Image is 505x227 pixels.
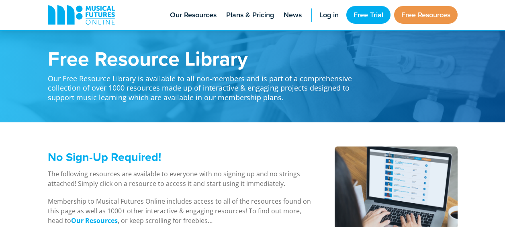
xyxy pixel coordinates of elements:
[394,6,458,24] a: Free Resources
[48,196,314,225] p: Membership to Musical Futures Online includes access to all of the resources found on this page a...
[48,68,361,102] p: Our Free Resource Library is available to all non-members and is part of a comprehensive collecti...
[71,216,118,225] a: Our Resources
[319,10,339,21] span: Log in
[226,10,274,21] span: Plans & Pricing
[284,10,302,21] span: News
[48,48,361,68] h1: Free Resource Library
[48,169,314,188] p: The following resources are available to everyone with no signing up and no strings attached! Sim...
[346,6,391,24] a: Free Trial
[170,10,217,21] span: Our Resources
[48,149,161,165] span: No Sign-Up Required!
